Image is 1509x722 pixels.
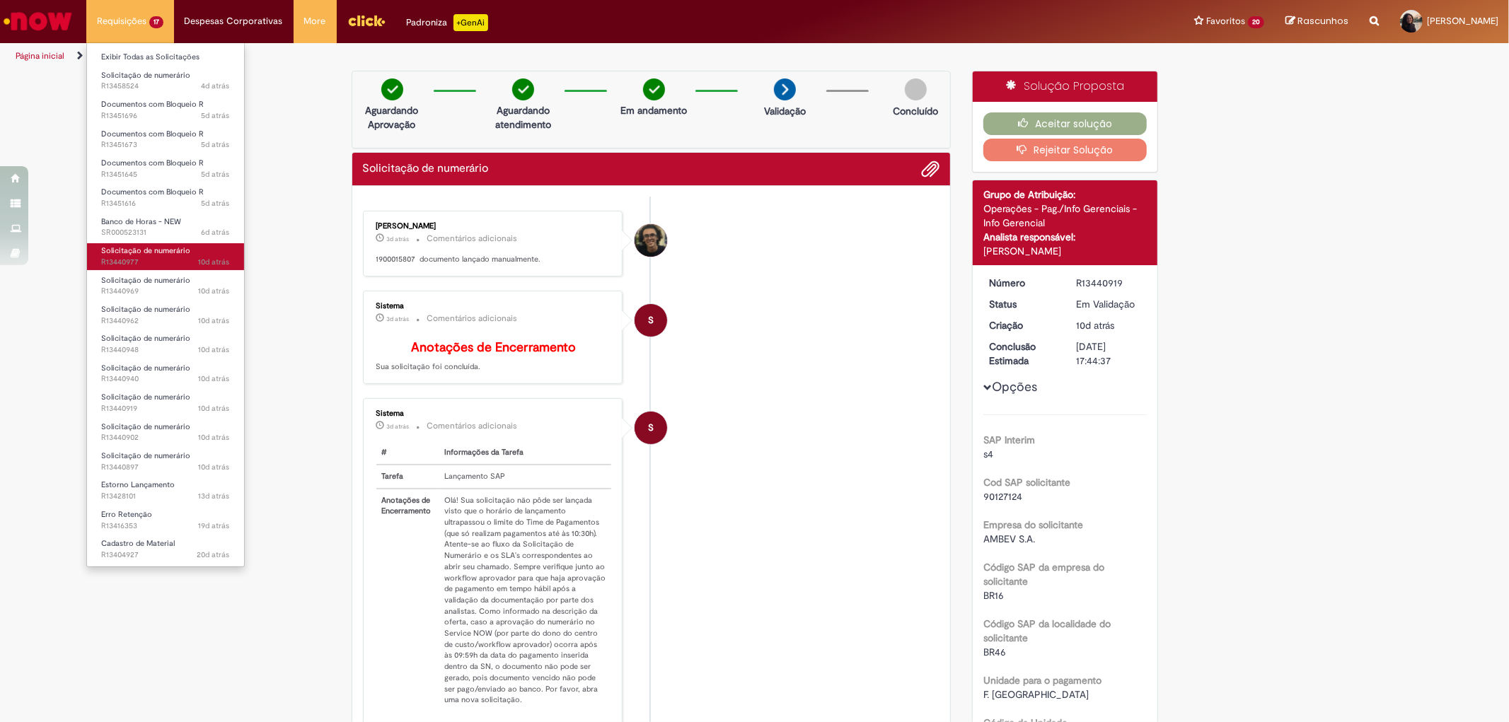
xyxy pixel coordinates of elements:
span: 6d atrás [202,227,230,238]
span: 19d atrás [199,520,230,531]
span: 10d atrás [199,286,230,296]
span: 10d atrás [199,432,230,443]
span: R13416353 [101,520,230,532]
span: Solicitação de numerário [101,304,190,315]
b: Anotações de Encerramento [411,339,576,356]
td: Olá! Sua solicitação não pôde ser lançada visto que o horário de lançamento ultrapassou o limite ... [439,489,611,711]
div: [PERSON_NAME] [376,222,612,231]
img: img-circle-grey.png [905,78,927,100]
span: R13451616 [101,198,230,209]
time: 29/08/2025 10:51:48 [387,235,410,243]
a: Aberto R13440897 : Solicitação de numerário [87,448,244,474]
img: arrow-next.png [774,78,796,100]
span: 20 [1248,16,1264,28]
ul: Requisições [86,42,245,567]
div: R13440919 [1076,276,1142,290]
dt: Conclusão Estimada [978,339,1065,368]
a: Exibir Todas as Solicitações [87,50,244,65]
span: R13440897 [101,462,230,473]
span: Documentos com Bloqueio R [101,187,204,197]
th: # [376,441,439,465]
img: check-circle-green.png [512,78,534,100]
a: Aberto R13440948 : Solicitação de numerário [87,331,244,357]
td: Lançamento SAP [439,465,611,489]
div: 22/08/2025 16:47:38 [1076,318,1142,332]
time: 22/08/2025 16:41:34 [199,462,230,472]
div: System [635,304,667,337]
time: 27/08/2025 10:46:40 [202,198,230,209]
span: 13d atrás [199,491,230,501]
span: R13451696 [101,110,230,122]
span: R13428101 [101,491,230,502]
span: s4 [983,448,993,460]
time: 22/08/2025 16:56:17 [199,286,230,296]
a: Aberto R13440977 : Solicitação de numerário [87,243,244,269]
span: Rascunhos [1297,14,1348,28]
span: R13440940 [101,373,230,385]
div: Padroniza [407,14,488,31]
small: Comentários adicionais [427,233,518,245]
time: 22/08/2025 16:51:48 [199,344,230,355]
span: SR000523131 [101,227,230,238]
span: [PERSON_NAME] [1427,15,1498,27]
a: Aberto R13440940 : Solicitação de numerário [87,361,244,387]
th: Tarefa [376,465,439,489]
span: Solicitação de numerário [101,245,190,256]
time: 27/08/2025 10:55:46 [202,139,230,150]
span: R13440948 [101,344,230,356]
span: S [648,303,654,337]
th: Anotações de Encerramento [376,489,439,711]
a: Aberto SR000523131 : Banco de Horas - NEW [87,214,244,240]
a: Aberto R13428101 : Estorno Lançamento [87,477,244,503]
span: Solicitação de numerário [101,421,190,432]
span: 3d atrás [387,422,410,431]
span: R13440902 [101,432,230,443]
a: Aberto R13440902 : Solicitação de numerário [87,419,244,446]
a: Aberto R13451696 : Documentos com Bloqueio R [87,97,244,123]
a: Aberto R13440919 : Solicitação de numerário [87,390,244,416]
img: check-circle-green.png [643,78,665,100]
div: [PERSON_NAME] [983,244,1147,258]
span: Estorno Lançamento [101,479,175,490]
dt: Número [978,276,1065,290]
span: Documentos com Bloqueio R [101,158,204,168]
p: 1900015807 documento lançado manualmente. [376,254,612,265]
p: Aguardando atendimento [489,103,557,132]
span: R13451673 [101,139,230,151]
span: 17 [149,16,163,28]
img: ServiceNow [1,7,74,35]
span: Solicitação de numerário [101,392,190,402]
p: Validação [764,104,806,118]
span: R13404927 [101,549,230,561]
span: More [304,14,326,28]
b: SAP Interim [983,433,1035,446]
span: 10d atrás [199,344,230,355]
ul: Trilhas de página [11,43,995,69]
span: 5d atrás [202,198,230,209]
span: Cadastro de Material [101,538,175,549]
img: check-circle-green.png [381,78,403,100]
span: R13440919 [101,403,230,414]
span: BR16 [983,589,1004,602]
div: Analista responsável: [983,230,1147,244]
button: Aceitar solução [983,112,1147,135]
span: F. [GEOGRAPHIC_DATA] [983,688,1089,701]
a: Aberto R13416353 : Erro Retenção [87,507,244,533]
div: Operações - Pag./Info Gerenciais - Info Gerencial [983,202,1147,230]
span: Despesas Corporativas [185,14,283,28]
span: R13440962 [101,315,230,327]
b: Código SAP da empresa do solicitante [983,561,1104,588]
span: 10d atrás [199,403,230,414]
span: 4d atrás [202,81,230,91]
time: 22/08/2025 16:47:38 [1076,319,1114,332]
span: Solicitação de numerário [101,450,190,461]
span: Solicitação de numerário [101,333,190,344]
a: Aberto R13440962 : Solicitação de numerário [87,302,244,328]
span: Solicitação de numerário [101,70,190,81]
a: Aberto R13458524 : Solicitação de numerário [87,68,244,94]
time: 26/08/2025 10:20:21 [202,227,230,238]
span: AMBEV S.A. [983,532,1035,545]
b: Cod SAP solicitante [983,476,1070,489]
time: 22/08/2025 16:54:19 [199,315,230,326]
span: 90127124 [983,490,1022,503]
